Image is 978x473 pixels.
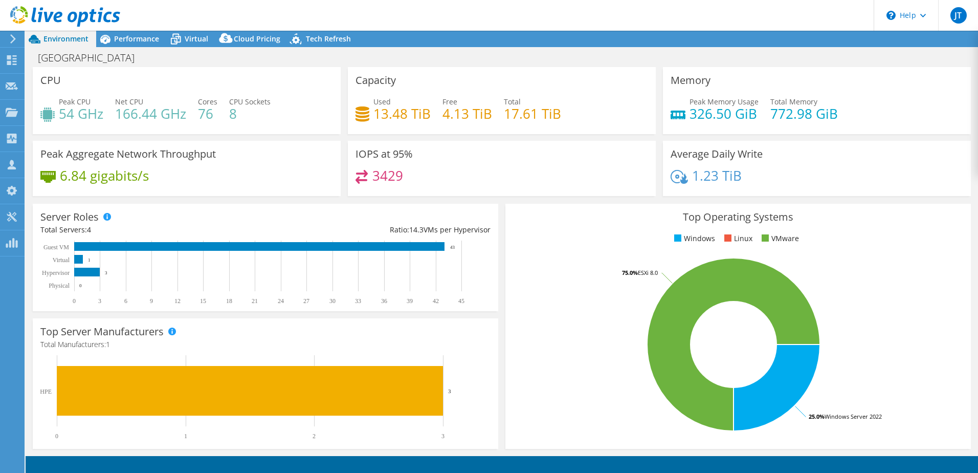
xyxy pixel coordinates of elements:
li: VMware [759,233,799,244]
text: Physical [49,282,70,289]
text: Virtual [53,256,70,264]
h4: 6.84 gigabits/s [60,170,149,181]
h4: 17.61 TiB [504,108,561,119]
h3: Top Operating Systems [513,211,963,223]
h3: CPU [40,75,61,86]
span: JT [950,7,967,24]
h4: 4.13 TiB [442,108,492,119]
text: 12 [174,297,181,305]
text: 3 [105,270,107,275]
text: 39 [407,297,413,305]
text: HPE [40,388,52,395]
span: Cloud Pricing [234,34,280,44]
text: 36 [381,297,387,305]
text: 3 [448,388,451,394]
li: Linux [722,233,752,244]
tspan: ESXi 8.0 [638,269,658,276]
text: 15 [200,297,206,305]
text: 3 [98,297,101,305]
tspan: 25.0% [809,413,825,420]
h3: Top Server Manufacturers [40,326,164,337]
text: 0 [79,283,82,288]
text: 2 [313,433,316,440]
text: 0 [55,433,58,440]
h4: 3429 [372,170,403,181]
span: 1 [106,339,110,349]
h1: [GEOGRAPHIC_DATA] [33,52,150,63]
h4: 8 [229,108,271,119]
h4: 166.44 GHz [115,108,186,119]
span: 14.3 [409,225,424,234]
text: 24 [278,297,284,305]
span: Used [373,97,391,106]
text: Guest VM [43,244,69,251]
h4: 772.98 GiB [770,108,838,119]
text: 6 [124,297,127,305]
div: Ratio: VMs per Hypervisor [265,224,491,235]
h3: IOPS at 95% [355,148,413,160]
h4: 54 GHz [59,108,103,119]
span: Total Memory [770,97,817,106]
text: 45 [458,297,464,305]
h4: 1.23 TiB [692,170,742,181]
li: Windows [672,233,715,244]
text: 43 [450,245,455,250]
span: Cores [198,97,217,106]
text: 42 [433,297,439,305]
span: Peak Memory Usage [690,97,759,106]
h4: 13.48 TiB [373,108,431,119]
text: 27 [303,297,309,305]
h4: 326.50 GiB [690,108,759,119]
svg: \n [886,11,896,20]
h3: Peak Aggregate Network Throughput [40,148,216,160]
h3: Average Daily Write [671,148,763,160]
text: Hypervisor [42,269,70,276]
text: 1 [184,433,187,440]
span: 4 [87,225,91,234]
span: Peak CPU [59,97,91,106]
text: 18 [226,297,232,305]
tspan: 75.0% [622,269,638,276]
span: Environment [43,34,88,44]
span: CPU Sockets [229,97,271,106]
text: 0 [73,297,76,305]
text: 33 [355,297,361,305]
span: Virtual [185,34,208,44]
span: Performance [114,34,159,44]
text: 21 [252,297,258,305]
text: 9 [150,297,153,305]
h4: Total Manufacturers: [40,339,491,350]
span: Total [504,97,521,106]
span: Net CPU [115,97,143,106]
text: 30 [329,297,336,305]
h3: Server Roles [40,211,99,223]
h4: 76 [198,108,217,119]
h3: Capacity [355,75,396,86]
text: 1 [88,257,91,263]
text: 3 [441,433,444,440]
tspan: Windows Server 2022 [825,413,882,420]
div: Total Servers: [40,224,265,235]
h3: Memory [671,75,710,86]
span: Tech Refresh [306,34,351,44]
span: Free [442,97,457,106]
